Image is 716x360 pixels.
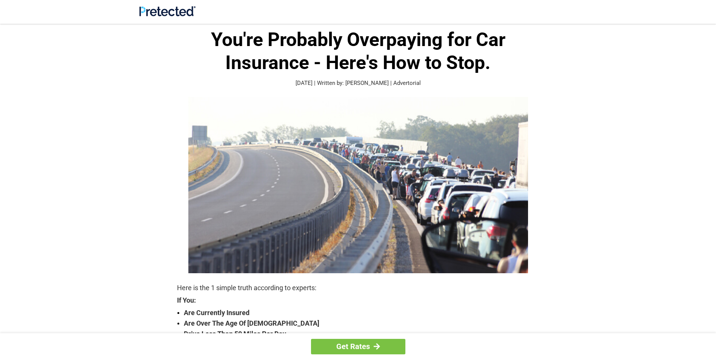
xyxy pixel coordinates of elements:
strong: If You: [177,297,539,304]
strong: Drive Less Than 50 Miles Per Day [184,329,539,339]
strong: Are Over The Age Of [DEMOGRAPHIC_DATA] [184,318,539,329]
p: [DATE] | Written by: [PERSON_NAME] | Advertorial [177,79,539,88]
img: Site Logo [139,6,196,16]
p: Here is the 1 simple truth according to experts: [177,283,539,293]
h1: You're Probably Overpaying for Car Insurance - Here's How to Stop. [177,28,539,74]
a: Site Logo [139,11,196,18]
strong: Are Currently Insured [184,308,539,318]
a: Get Rates [311,339,405,354]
